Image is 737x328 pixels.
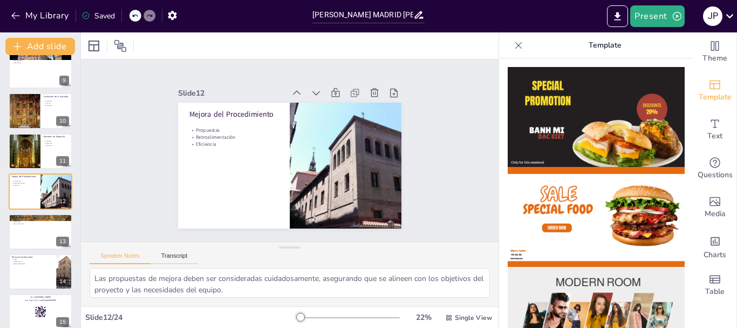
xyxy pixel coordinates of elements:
p: Personas Involucradas [12,256,53,259]
p: Aprendizaje [12,62,69,64]
p: Retroalimentación [189,134,279,141]
div: 9 [59,76,69,85]
img: thumb-2.png [508,167,685,267]
div: Add images, graphics, shapes or video [693,188,736,227]
span: Position [114,39,127,52]
div: Saved [81,11,115,21]
p: Evaluación [12,220,69,223]
div: 14 [56,277,69,286]
p: Eficiencia [12,184,37,186]
p: Go to [12,296,69,299]
p: Roles [12,259,53,261]
div: 11 [56,156,69,166]
button: Present [630,5,684,27]
button: Transcript [151,252,199,264]
div: Slide 12 [178,88,285,98]
div: Slide 12 / 24 [85,312,296,323]
p: Responsabilidades [12,263,53,265]
span: Table [705,286,725,298]
div: https://cdn.sendsteps.com/images/logo/sendsteps_logo_white.pnghttps://cdn.sendsteps.com/images/lo... [9,93,72,129]
span: Media [705,208,726,220]
div: Add text boxes [693,110,736,149]
button: Add slide [5,38,75,55]
div: 15 [56,317,69,327]
p: Motivación [44,104,69,106]
p: and login with code [12,299,69,302]
div: Layout [85,37,103,55]
p: Retroalimentación [12,183,37,185]
p: Resultados Esperados [12,216,69,219]
div: 9 [9,53,72,89]
span: Questions [698,169,733,181]
div: 10 [56,116,69,126]
p: Documentación Normalizada [12,55,69,58]
p: Criterios [44,102,69,104]
span: Theme [702,52,727,64]
button: My Library [8,7,73,24]
div: 22 % [411,312,436,323]
p: Template [527,32,683,58]
input: Insert title [312,7,413,23]
div: https://cdn.sendsteps.com/images/logo/sendsteps_logo_white.pnghttps://cdn.sendsteps.com/images/lo... [9,173,72,209]
p: Evaluación [44,142,69,144]
span: Charts [704,249,726,261]
div: 12 [56,197,69,206]
p: Propuestas [189,127,279,134]
p: Colaboración [12,260,53,263]
button: Export to PowerPoint [607,5,628,27]
p: Metas [12,218,69,220]
p: Mejora Continua [12,223,69,225]
div: Add charts and graphs [693,227,736,266]
span: Single View [455,313,492,322]
p: Evaluación [44,100,69,102]
span: Text [707,130,722,142]
p: Comunicación [12,59,69,62]
div: Change the overall theme [693,32,736,71]
textarea: Las propuestas de mejora deben ser consideradas cuidadosamente, asegurando que se alineen con los... [90,268,490,298]
p: Resumen de Preguntas [44,135,69,138]
p: Mejora del Procedimiento [189,109,279,119]
p: Preguntas [44,140,69,142]
span: Template [699,91,732,103]
div: 13 [56,237,69,246]
p: Eficiencia [189,140,279,148]
img: thumb-1.png [508,67,685,167]
p: Propuestas [12,180,37,183]
p: Evaluación de la Actividad [44,95,69,98]
button: J P [703,5,722,27]
div: J P [703,6,722,26]
strong: [DOMAIN_NAME] [36,296,51,299]
div: Add a table [693,266,736,305]
div: https://cdn.sendsteps.com/images/logo/sendsteps_logo_white.pnghttps://cdn.sendsteps.com/images/lo... [9,254,72,290]
div: https://cdn.sendsteps.com/images/logo/sendsteps_logo_white.pnghttps://cdn.sendsteps.com/images/lo... [9,133,72,169]
p: Soluciones [44,144,69,146]
button: Speaker Notes [90,252,151,264]
div: https://cdn.sendsteps.com/images/logo/sendsteps_logo_white.pnghttps://cdn.sendsteps.com/images/lo... [9,214,72,250]
div: Add ready made slides [693,71,736,110]
p: Mejora del Procedimiento [12,175,37,178]
p: Registro [12,58,69,60]
div: Get real-time input from your audience [693,149,736,188]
